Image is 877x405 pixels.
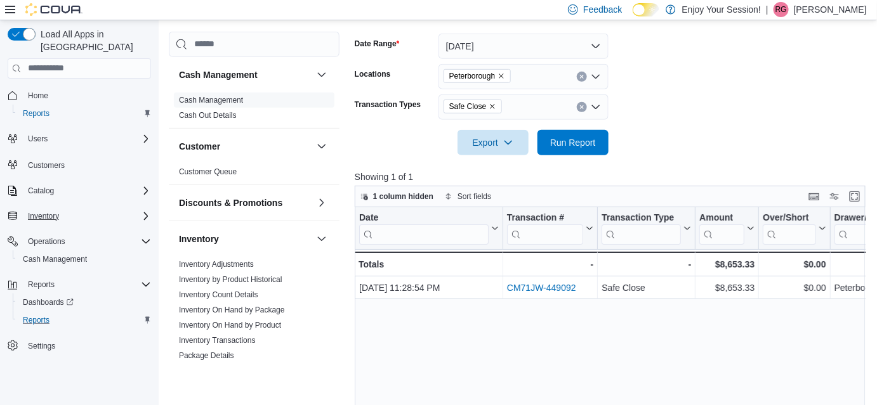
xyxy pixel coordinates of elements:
span: Inventory Transactions [179,335,256,345]
a: Inventory Transactions [179,336,256,345]
a: Settings [23,338,60,354]
button: Discounts & Promotions [314,195,329,210]
span: Settings [23,338,151,354]
input: Dark Mode [633,3,659,16]
button: Over/Short [763,212,826,245]
div: $0.00 [763,257,826,272]
span: Operations [23,234,151,249]
span: Cash Out Details [179,110,237,120]
span: Sort fields [458,191,491,202]
div: Date [359,212,489,245]
div: Transaction Type [602,212,681,245]
span: Reports [18,312,151,328]
div: Ryan Grieger [774,2,789,17]
div: $8,653.33 [699,257,755,272]
a: Home [23,88,53,103]
button: [DATE] [438,34,609,59]
button: Inventory [3,207,156,225]
span: Catalog [23,183,151,198]
span: Cash Management [179,95,243,105]
a: Cash Out Details [179,111,237,120]
span: Home [28,91,48,101]
button: Customer [179,140,312,153]
button: Reports [13,311,156,329]
span: Reports [18,106,151,121]
span: Customers [23,157,151,172]
span: Settings [28,341,55,351]
button: Customer [314,139,329,154]
span: Inventory by Product Historical [179,274,282,285]
span: Operations [28,236,65,247]
a: Reports [18,106,55,121]
span: Reports [23,277,151,292]
button: Remove Safe Close from selection in this group [489,103,496,110]
a: Inventory Adjustments [179,260,254,269]
h3: Inventory [179,233,219,245]
button: Sort fields [440,189,496,204]
button: Remove Peterborough from selection in this group [498,72,505,80]
button: Export [458,130,529,155]
div: Over/Short [763,212,815,245]
span: Safe Close [444,100,503,113]
span: Cash Management [18,252,151,267]
div: Amount [699,212,744,224]
button: Reports [3,276,156,293]
span: Reports [23,108,49,119]
button: Amount [699,212,755,245]
span: Dashboards [23,297,74,307]
nav: Complex example [8,81,151,388]
button: Inventory [314,231,329,247]
button: Users [23,131,53,146]
button: Settings [3,337,156,355]
div: Safe Close [602,280,691,295]
div: Transaction # URL [507,212,583,245]
button: Keyboard shortcuts [807,189,822,204]
span: Cash Management [23,254,87,264]
button: Discounts & Promotions [179,196,312,209]
button: Clear input [577,72,587,82]
img: Cova [25,3,82,16]
span: Package Details [179,350,234,361]
span: Home [23,87,151,103]
a: Cash Management [18,252,92,267]
button: Catalog [23,183,59,198]
div: Over/Short [763,212,815,224]
a: Inventory On Hand by Product [179,321,281,330]
button: Inventory [23,209,64,224]
span: Reports [23,315,49,325]
button: Open list of options [591,72,601,82]
span: Inventory Count Details [179,290,258,300]
a: Dashboards [13,293,156,311]
span: Inventory On Hand by Product [179,320,281,330]
div: Transaction # [507,212,583,224]
a: Cash Management [179,96,243,105]
div: Totals [359,257,499,272]
button: Home [3,86,156,105]
button: Reports [13,105,156,122]
button: Run Report [537,130,609,155]
button: Cash Management [314,67,329,82]
p: | [766,2,768,17]
button: Enter fullscreen [847,189,862,204]
div: $0.00 [763,280,826,295]
span: Safe Close [449,100,487,113]
div: $8,653.33 [699,280,755,295]
button: Cash Management [179,68,312,81]
span: Inventory On Hand by Package [179,305,285,315]
span: Users [23,131,151,146]
a: CM71JW-449092 [507,283,576,293]
div: - [602,257,691,272]
button: Operations [3,233,156,250]
div: Cash Management [169,93,340,128]
button: Customers [3,155,156,174]
button: Transaction Type [602,212,691,245]
span: Run Report [550,136,596,149]
a: Customer Queue [179,167,237,176]
span: 1 column hidden [373,191,433,202]
span: Inventory [28,211,59,221]
label: Locations [355,69,391,79]
span: Feedback [583,3,622,16]
div: Customer [169,164,340,184]
span: Users [28,134,48,144]
h3: Customer [179,140,220,153]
